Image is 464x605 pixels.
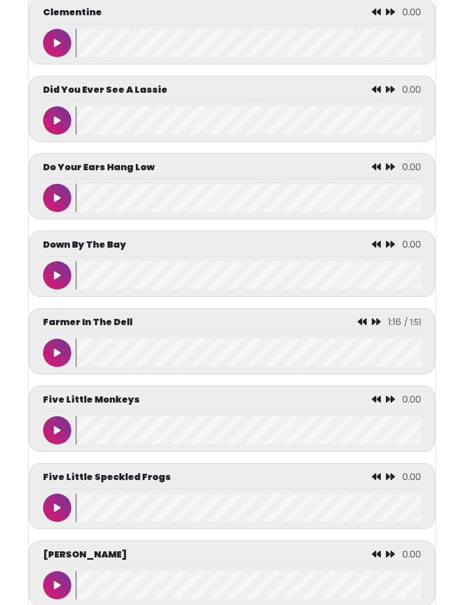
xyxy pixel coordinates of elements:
p: Do Your Ears Hang Low [43,161,154,175]
span: 0.00 [402,6,421,19]
p: Five Little Monkeys [43,394,140,407]
span: 0.00 [402,394,421,407]
span: 0.00 [402,239,421,252]
p: Five Little Speckled Frogs [43,471,171,485]
span: 0.00 [402,161,421,174]
span: 0.00 [402,84,421,97]
p: Down By The Bay [43,239,126,252]
span: 1:16 [388,316,401,329]
p: Farmer In The Dell [43,316,132,330]
p: Clementine [43,6,102,20]
p: [PERSON_NAME] [43,548,127,562]
span: / 1:51 [404,317,421,329]
p: Did You Ever See A Lassie [43,84,167,97]
span: 0.00 [402,471,421,484]
span: 0.00 [402,548,421,561]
